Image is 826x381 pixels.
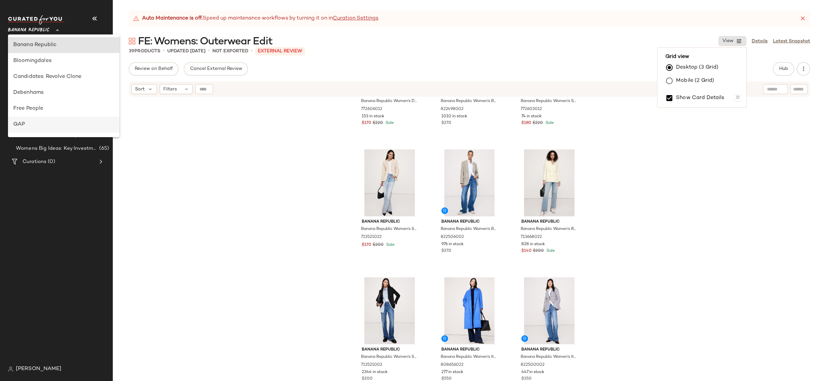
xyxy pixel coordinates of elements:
[129,38,135,44] img: svg%3e
[441,347,497,353] span: Banana Republic
[533,248,544,254] span: $200
[13,41,114,49] div: Banana Republic
[13,89,114,97] div: Debenhams
[521,219,577,225] span: Banana Republic
[441,234,464,240] span: 822506002
[361,226,417,232] span: Banana Republic Women's Slim Refined Blazer Transition Cream White Size 12
[373,242,384,248] span: $200
[208,47,210,55] span: •
[436,277,503,344] img: cn59902108.jpg
[718,36,746,46] button: View
[16,365,61,373] span: [PERSON_NAME]
[361,354,417,360] span: Banana Republic Women's Slim Refined Blazer Black Size 6
[676,89,724,107] label: Show Card Details
[13,57,114,65] div: Bloomingdales
[212,48,248,55] p: Not Exported
[134,66,173,72] span: Review on Behalf
[533,120,543,126] span: $220
[663,53,741,61] span: Grid view
[441,354,497,360] span: Banana Republic Women's Italian Wool-Cashmere Wrap Coat Blue Catamaran Size XL
[521,98,577,104] span: Banana Republic Women's Slim Linen Blazer Espresso Brown Size 0
[361,234,382,240] span: 713521022
[735,94,741,102] div: D
[356,277,423,344] img: cn57281141.jpg
[521,226,577,232] span: Banana Republic Women's Relaxed Double-Breasted Linen Blazer Cream White Size XS
[773,38,810,45] a: Latest Snapshot
[676,74,714,87] label: Mobile (2 Grid)
[384,121,394,125] span: Sale
[362,219,418,225] span: Banana Republic
[441,219,497,225] span: Banana Republic
[361,362,382,368] span: 713521002
[516,149,583,216] img: cn57743889.jpg
[441,362,464,368] span: 808656022
[385,243,395,247] span: Sale
[13,105,114,113] div: Free People
[676,61,718,74] label: Desktop (3 Grid)
[441,226,497,232] span: Banana Republic Women's Boyfriend Italian Flannel Blazer Brown Houndstooth Size XXS
[441,98,497,104] span: Banana Republic Women's Boyfriend Drapey Twill Belted Blazer Jasper Red Size XXS
[773,62,794,76] button: Hub
[255,47,305,55] p: External REVIEW
[441,242,464,247] span: 976 in stock
[521,369,544,375] span: 447 in stock
[521,106,542,112] span: 772603012
[373,120,383,126] span: $220
[362,369,388,375] span: 2344 in stock
[436,149,503,216] img: cn60557394.jpg
[516,277,583,344] img: cn59913407.jpg
[521,242,545,247] span: 828 in stock
[361,98,417,104] span: Banana Republic Women's Drapey-Twill Blazer Corn Silk Yellow Size S
[133,15,378,23] div: Speed up maintenance workflows by turning it on in
[13,121,114,129] div: GAP
[361,106,382,112] span: 772606012
[722,38,733,44] span: View
[98,145,109,152] span: (65)
[16,145,98,152] span: Womens Big Ideas: Key Investments
[129,48,160,55] div: Products
[13,136,114,144] div: Gilt
[521,354,577,360] span: Banana Republic Women's Italian Plaid Zip Blazer Plaid Size 0
[13,73,114,81] div: Candidates: Revolve Clone
[333,15,378,23] a: Curation Settings
[23,158,46,166] span: Curations
[521,234,542,240] span: 713668022
[441,106,464,112] span: 822498002
[362,242,371,248] span: $170
[356,149,423,216] img: cn57219241.jpg
[752,38,768,45] a: Details
[521,347,577,353] span: Banana Republic
[142,15,203,23] strong: Auto Maintenance is off.
[521,114,542,120] span: 74 in stock
[521,248,532,254] span: $140
[163,47,165,55] span: •
[779,66,788,72] span: Hub
[362,347,418,353] span: Banana Republic
[189,66,242,72] span: Cancel External Review
[138,35,272,48] span: FE: Womens: Outerwear Edit
[184,62,248,76] button: Cancel External Review
[167,48,205,55] p: updated [DATE]
[46,158,55,166] span: (0)
[8,34,119,137] div: undefined-list
[441,120,451,126] span: $270
[135,86,145,93] span: Sort
[441,114,467,120] span: 1010 in stock
[163,86,177,93] span: Filters
[521,362,545,368] span: 822500002
[129,49,134,54] span: 39
[441,369,463,375] span: 277 in stock
[441,248,451,254] span: $270
[362,120,371,126] span: $170
[544,121,554,125] span: Sale
[545,249,555,253] span: Sale
[129,62,179,76] button: Review on Behalf
[8,23,49,34] span: Banana Republic
[8,15,64,25] img: cfy_white_logo.C9jOOHJF.svg
[521,120,531,126] span: $180
[251,47,253,55] span: •
[362,114,384,120] span: 153 in stock
[8,366,13,372] img: svg%3e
